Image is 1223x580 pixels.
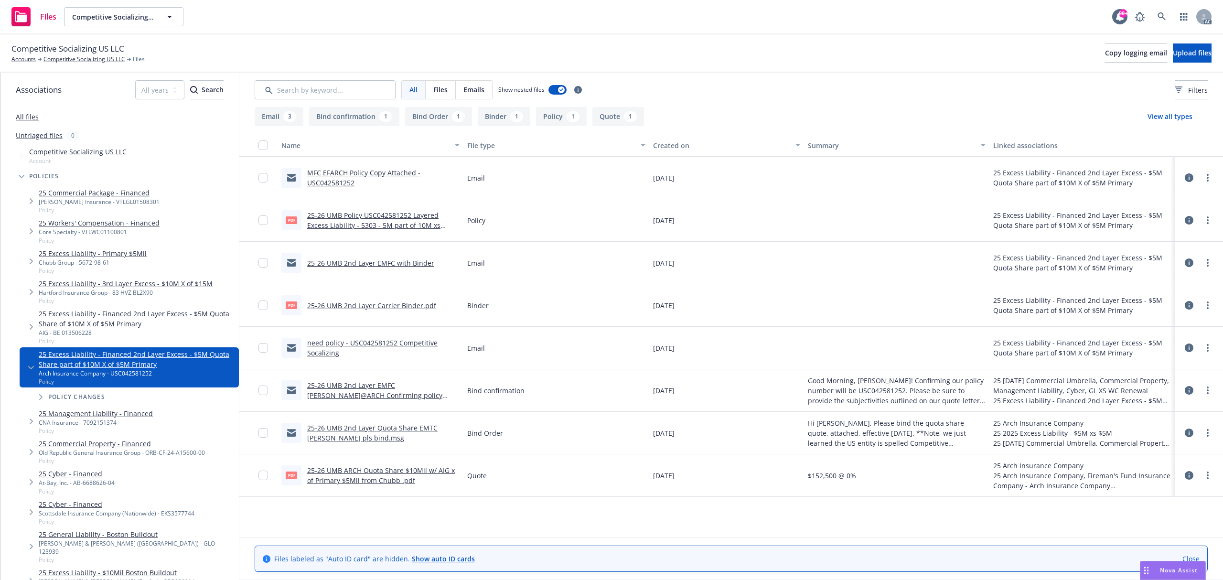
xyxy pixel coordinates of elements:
[498,86,545,94] span: Show nested files
[989,134,1175,157] button: Linked associations
[379,111,392,122] div: 1
[804,134,990,157] button: Summary
[993,418,1171,428] div: 25 Arch Insurance Company
[1140,561,1152,580] div: Drag to move
[1160,566,1198,574] span: Nova Assist
[309,107,399,126] button: Bind confirmation
[452,111,465,122] div: 1
[258,140,268,150] input: Select all
[283,111,296,122] div: 3
[1105,48,1167,57] span: Copy logging email
[467,343,485,353] span: Email
[39,556,235,564] span: Policy
[1182,554,1200,564] a: Close
[1202,172,1213,183] a: more
[307,381,442,410] a: 25-26 UMB 2nd Layer EMFC [PERSON_NAME]@ARCH Confirming policy number.msg
[808,471,856,481] span: $152,500 @ 0%
[1202,470,1213,481] a: more
[1202,257,1213,269] a: more
[478,107,530,126] button: Binder
[467,173,485,183] span: Email
[467,215,485,226] span: Policy
[993,428,1171,438] div: 25 2025 Excess Liability - $5M xs $5M
[258,173,268,183] input: Toggle Row Selected
[258,343,268,353] input: Toggle Row Selected
[39,329,235,337] div: AIG - BE 013506228
[39,427,153,435] span: Policy
[1175,80,1208,99] button: Filters
[307,301,436,310] a: 25-26 UMB 2nd Layer Carrier Binder.pdf
[39,487,115,495] span: Policy
[255,107,303,126] button: Email
[993,295,1171,315] div: 25 Excess Liability - Financed 2nd Layer Excess - $5M Quota Share part of $10M X of $5M Primary
[649,134,804,157] button: Created on
[1202,215,1213,226] a: more
[39,377,235,386] span: Policy
[255,80,396,99] input: Search by keyword...
[307,211,440,240] a: 25-26 UMB Policy USC042581252 Layered Excess Liability - 5303 - 5M part of 10M xs 5M.pdf
[653,173,675,183] span: [DATE]
[29,147,127,157] span: Competitive Socializing US LLC
[653,215,675,226] span: [DATE]
[16,84,62,96] span: Associations
[39,206,160,214] span: Policy
[281,140,449,150] div: Name
[39,228,160,236] div: Core Specialty - VTLWC01100801
[39,457,205,465] span: Policy
[8,3,60,30] a: Files
[43,55,125,64] a: Competitive Socializing US LLC
[39,509,194,517] div: Scottsdale Insurance Company (Nationwide) - EKS3577744
[39,267,147,275] span: Policy
[463,134,649,157] button: File type
[1202,300,1213,311] a: more
[1202,385,1213,396] a: more
[258,386,268,395] input: Toggle Row Selected
[286,301,297,309] span: pdf
[39,309,235,329] a: 25 Excess Liability - Financed 2nd Layer Excess - $5M Quota Share of $10M X of $5M Primary
[39,517,194,526] span: Policy
[39,408,153,419] a: 25 Management Liability - Financed
[1173,48,1212,57] span: Upload files
[1202,427,1213,439] a: more
[808,140,976,150] div: Summary
[39,369,235,377] div: Arch Insurance Company - USC042581252
[1174,7,1193,26] a: Switch app
[307,423,438,442] a: 25-26 UMB 2nd Layer Quota Share EMTC [PERSON_NAME] pls bind.msg
[40,13,56,21] span: Files
[258,471,268,480] input: Toggle Row Selected
[1175,85,1208,95] span: Filters
[16,112,39,121] a: All files
[1202,342,1213,354] a: more
[286,472,297,479] span: pdf
[39,349,235,369] a: 25 Excess Liability - Financed 2nd Layer Excess - $5M Quota Share part of $10M X of $5M Primary
[190,80,224,99] button: SearchSearch
[993,396,1171,406] div: 25 Excess Liability - Financed 2nd Layer Excess - $5M Quota Share part of $10M X of $5M Primary
[467,301,489,311] span: Binder
[66,130,79,141] div: 0
[39,539,235,556] div: [PERSON_NAME] & [PERSON_NAME] ([GEOGRAPHIC_DATA]) - GLO-123939
[653,428,675,438] span: [DATE]
[467,471,487,481] span: Quote
[993,438,1171,448] div: 25 [DATE] Commercial Umbrella, Commercial Property, Management Liability, Cyber, GL XS WC Renewal
[1132,107,1208,126] button: View all types
[258,258,268,268] input: Toggle Row Selected
[433,85,448,95] span: Files
[993,376,1171,396] div: 25 [DATE] Commercial Umbrella, Commercial Property, Management Liability, Cyber, GL XS WC Renewal
[39,419,153,427] div: CNA Insurance - 7092151374
[39,279,213,289] a: 25 Excess Liability - 3rd Layer Excess - $10M X of $15M
[39,297,213,305] span: Policy
[39,499,194,509] a: 25 Cyber - Financed
[993,210,1171,230] div: 25 Excess Liability - Financed 2nd Layer Excess - $5M Quota Share part of $10M X of $5M Primary
[1119,9,1127,18] div: 99+
[29,173,59,179] span: Policies
[467,140,635,150] div: File type
[39,188,160,198] a: 25 Commercial Package - Financed
[653,140,790,150] div: Created on
[808,376,986,406] span: Good Morning, [PERSON_NAME]! Confirming our policy number will be USC042581252. Please be sure to...
[64,7,183,26] button: Competitive Socializing US LLC
[39,258,147,267] div: Chubb Group - 5672-98-61
[274,554,475,564] span: Files labeled as "Auto ID card" are hidden.
[39,439,205,449] a: 25 Commercial Property - Financed
[39,479,115,487] div: At-Bay, Inc. - AB-6688626-04
[307,338,438,357] a: need policy - USC042581252 Competitive Socalizing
